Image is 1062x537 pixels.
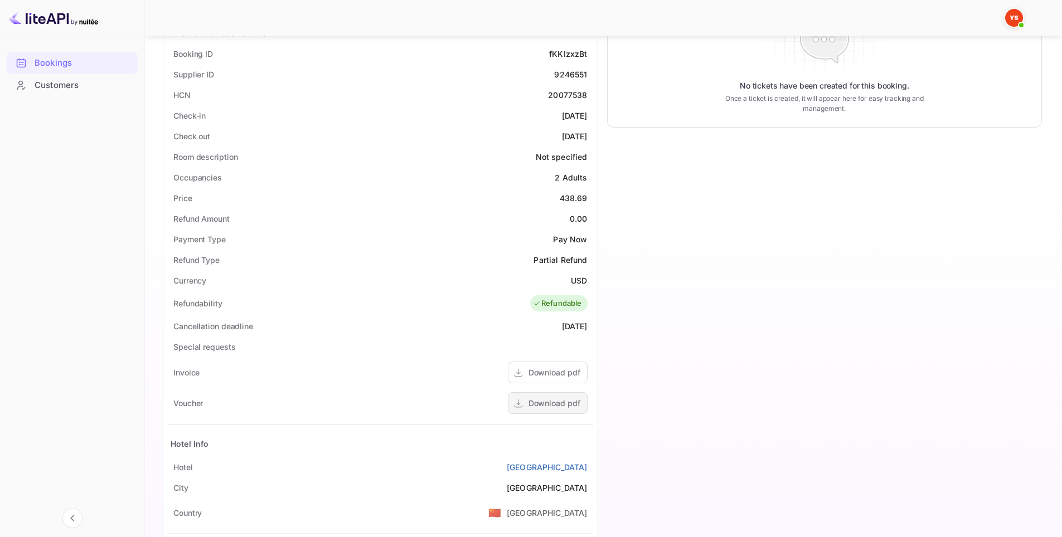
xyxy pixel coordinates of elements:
div: [DATE] [562,320,588,332]
a: Customers [7,75,138,95]
div: Refundability [173,297,222,309]
div: Price [173,192,192,204]
div: [GEOGRAPHIC_DATA] [507,507,588,519]
div: City [173,482,188,494]
span: United States [488,502,501,523]
div: 2 Adults [555,172,587,183]
div: 20077538 [548,89,587,101]
div: Bookings [35,57,132,70]
div: Special requests [173,341,235,353]
div: Customers [35,79,132,92]
div: [DATE] [562,130,588,142]
div: Cancellation deadline [173,320,253,332]
div: [DATE] [562,110,588,121]
div: Check out [173,130,210,142]
div: Download pdf [528,397,580,409]
div: fKKIzxzBt [549,48,587,60]
div: Payment Type [173,233,226,245]
div: Room description [173,151,237,163]
div: 0.00 [570,213,588,224]
button: Collapse navigation [62,508,83,528]
div: Voucher [173,397,203,409]
p: No tickets have been created for this booking. [740,80,909,91]
div: Occupancies [173,172,222,183]
div: Not specified [536,151,588,163]
div: Hotel [173,461,193,473]
div: Download pdf [528,367,580,378]
div: Currency [173,275,206,286]
div: Customers [7,75,138,96]
div: Pay Now [553,233,587,245]
img: LiteAPI logo [9,9,98,27]
div: Partial Refund [534,254,587,266]
div: Bookings [7,52,138,74]
div: USD [571,275,587,286]
p: Once a ticket is created, it will appear here for easy tracking and management. [707,94,941,114]
div: 9246551 [554,69,587,80]
div: 438.69 [560,192,588,204]
div: Booking ID [173,48,213,60]
div: Hotel Info [171,438,209,450]
div: Supplier ID [173,69,214,80]
div: Check-in [173,110,206,121]
div: Refundable [533,298,582,309]
img: Yandex Support [1005,9,1023,27]
div: Country [173,507,202,519]
div: [GEOGRAPHIC_DATA] [507,482,588,494]
div: HCN [173,89,191,101]
div: Refund Amount [173,213,230,224]
a: Bookings [7,52,138,73]
div: Invoice [173,367,200,378]
a: [GEOGRAPHIC_DATA] [507,461,588,473]
div: Refund Type [173,254,220,266]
